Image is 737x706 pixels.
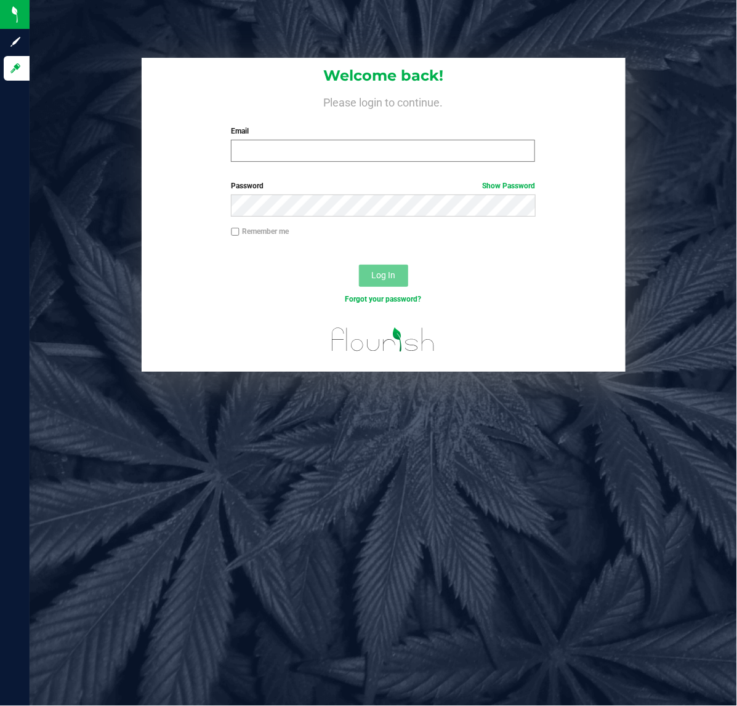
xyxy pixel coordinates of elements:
[359,265,408,287] button: Log In
[9,62,22,74] inline-svg: Log in
[345,295,421,303] a: Forgot your password?
[231,126,535,137] label: Email
[231,182,264,190] span: Password
[9,36,22,48] inline-svg: Sign up
[142,94,626,108] h4: Please login to continue.
[371,270,395,280] span: Log In
[323,318,444,362] img: flourish_logo.svg
[482,182,535,190] a: Show Password
[231,226,289,237] label: Remember me
[231,228,240,236] input: Remember me
[142,68,626,84] h1: Welcome back!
